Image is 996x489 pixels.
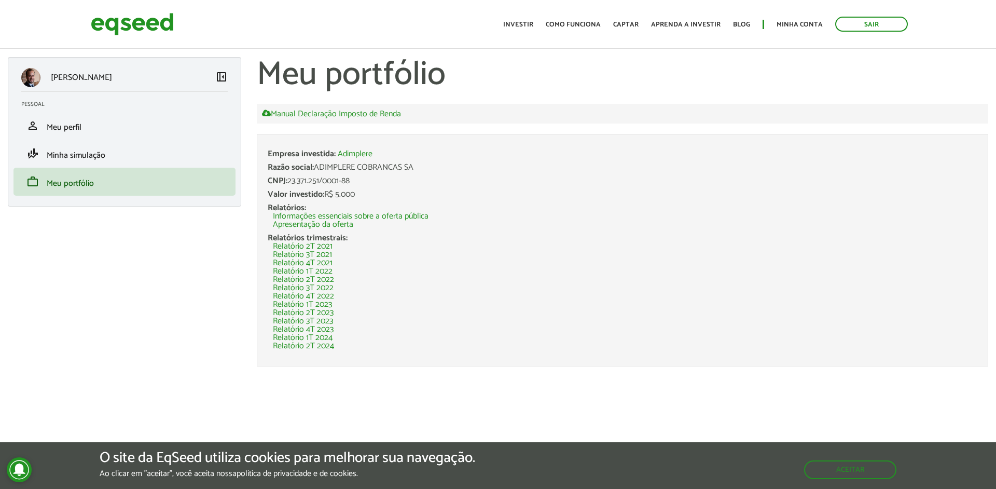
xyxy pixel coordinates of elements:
[546,21,601,28] a: Como funciona
[273,309,334,317] a: Relatório 2T 2023
[268,177,977,185] div: 23.371.251/0001-88
[13,140,236,168] li: Minha simulação
[268,231,348,245] span: Relatórios trimestrais:
[273,276,334,284] a: Relatório 2T 2022
[47,176,94,191] span: Meu portfólio
[273,334,333,342] a: Relatório 1T 2024
[215,71,228,85] a: Colapsar menu
[51,73,112,83] p: [PERSON_NAME]
[651,21,721,28] a: Aprenda a investir
[273,317,333,325] a: Relatório 3T 2023
[47,148,105,162] span: Minha simulação
[21,147,228,160] a: finance_modeMinha simulação
[262,109,401,118] a: Manual Declaração Imposto de Renda
[273,301,332,309] a: Relatório 1T 2023
[273,259,333,267] a: Relatório 4T 2021
[268,201,306,215] span: Relatórios:
[777,21,823,28] a: Minha conta
[273,267,333,276] a: Relatório 1T 2022
[503,21,533,28] a: Investir
[91,10,174,38] img: EqSeed
[273,212,428,221] a: Informações essenciais sobre a oferta pública
[26,147,39,160] span: finance_mode
[268,174,287,188] span: CNPJ:
[268,160,314,174] span: Razão social:
[26,175,39,188] span: work
[21,175,228,188] a: workMeu portfólio
[268,164,977,172] div: ADIMPLERE COBRANCAS SA
[13,168,236,196] li: Meu portfólio
[268,191,977,199] div: R$ 5.000
[47,120,81,134] span: Meu perfil
[273,292,334,301] a: Relatório 4T 2022
[237,470,356,478] a: política de privacidade e de cookies
[273,251,332,259] a: Relatório 3T 2021
[273,242,333,251] a: Relatório 2T 2021
[268,147,336,161] span: Empresa investida:
[338,150,372,158] a: Adimplere
[268,187,324,201] span: Valor investido:
[613,21,639,28] a: Captar
[100,450,475,466] h5: O site da EqSeed utiliza cookies para melhorar sua navegação.
[273,325,334,334] a: Relatório 4T 2023
[835,17,908,32] a: Sair
[273,221,353,229] a: Apresentação da oferta
[273,284,334,292] a: Relatório 3T 2022
[273,342,334,350] a: Relatório 2T 2024
[215,71,228,83] span: left_panel_close
[21,119,228,132] a: personMeu perfil
[804,460,896,479] button: Aceitar
[100,469,475,479] p: Ao clicar em "aceitar", você aceita nossa .
[257,57,988,93] h1: Meu portfólio
[733,21,750,28] a: Blog
[21,101,236,107] h2: Pessoal
[26,119,39,132] span: person
[13,112,236,140] li: Meu perfil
